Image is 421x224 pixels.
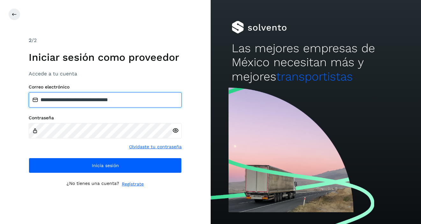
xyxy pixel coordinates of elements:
[29,115,182,121] label: Contraseña
[122,181,144,187] a: Regístrate
[29,37,32,43] span: 2
[29,71,182,77] h3: Accede a tu cuenta
[232,41,400,84] h2: Las mejores empresas de México necesitan más y mejores
[276,70,353,83] span: transportistas
[29,37,182,44] div: /2
[29,84,182,90] label: Correo electrónico
[92,163,119,168] span: Inicia sesión
[29,51,182,63] h1: Iniciar sesión como proveedor
[29,158,182,173] button: Inicia sesión
[67,181,119,187] p: ¿No tienes una cuenta?
[129,143,182,150] a: Olvidaste tu contraseña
